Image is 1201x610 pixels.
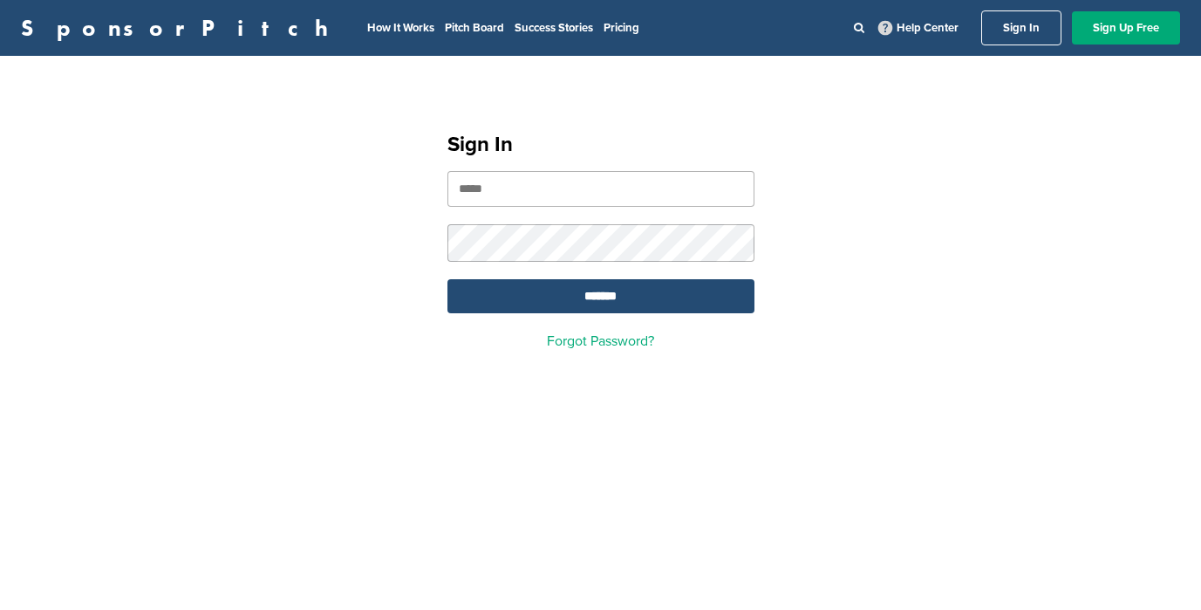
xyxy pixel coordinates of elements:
a: Sign In [981,10,1061,45]
a: How It Works [367,21,434,35]
a: Sign Up Free [1072,11,1180,45]
a: Help Center [875,17,962,38]
h1: Sign In [447,129,754,161]
a: Forgot Password? [547,332,654,350]
a: Pricing [604,21,639,35]
a: Success Stories [515,21,593,35]
a: SponsorPitch [21,17,339,39]
a: Pitch Board [445,21,504,35]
